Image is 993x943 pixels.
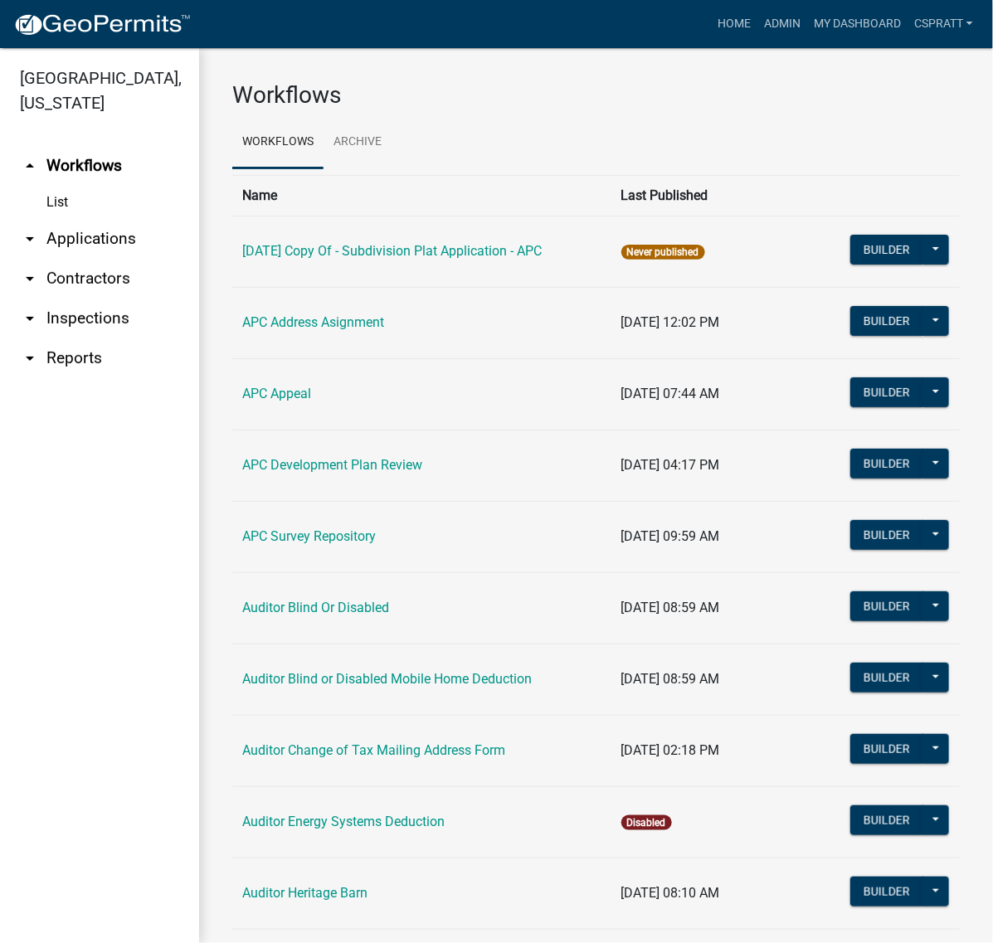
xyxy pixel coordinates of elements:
a: Auditor Energy Systems Deduction [242,814,445,829]
button: Builder [850,235,923,265]
a: [DATE] Copy Of - Subdivision Plat Application - APC [242,243,542,259]
span: Never published [621,245,705,260]
span: [DATE] 02:18 PM [621,742,720,758]
button: Builder [850,663,923,693]
span: [DATE] 08:10 AM [621,885,720,901]
button: Builder [850,877,923,907]
button: Builder [850,591,923,621]
h3: Workflows [232,81,960,109]
a: Admin [757,8,807,40]
button: Builder [850,377,923,407]
span: [DATE] 04:17 PM [621,457,720,473]
i: arrow_drop_down [20,269,40,289]
a: cspratt [908,8,980,40]
button: Builder [850,520,923,550]
button: Builder [850,734,923,764]
a: Home [711,8,757,40]
a: Auditor Change of Tax Mailing Address Form [242,742,505,758]
span: [DATE] 09:59 AM [621,528,720,544]
span: [DATE] 07:44 AM [621,386,720,401]
a: My Dashboard [807,8,908,40]
th: Last Published [611,175,835,216]
a: APC Survey Repository [242,528,376,544]
i: arrow_drop_up [20,156,40,176]
span: [DATE] 08:59 AM [621,671,720,687]
a: APC Appeal [242,386,311,401]
span: [DATE] 12:02 PM [621,314,720,330]
a: APC Address Asignment [242,314,384,330]
a: Auditor Heritage Barn [242,885,368,901]
a: Archive [324,116,392,169]
a: Auditor Blind or Disabled Mobile Home Deduction [242,671,532,687]
a: Auditor Blind Or Disabled [242,600,389,615]
button: Builder [850,805,923,835]
a: Workflows [232,116,324,169]
a: APC Development Plan Review [242,457,422,473]
span: Disabled [621,815,672,830]
i: arrow_drop_down [20,348,40,368]
button: Builder [850,449,923,479]
th: Name [232,175,611,216]
i: arrow_drop_down [20,229,40,249]
span: [DATE] 08:59 AM [621,600,720,615]
i: arrow_drop_down [20,309,40,328]
button: Builder [850,306,923,336]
